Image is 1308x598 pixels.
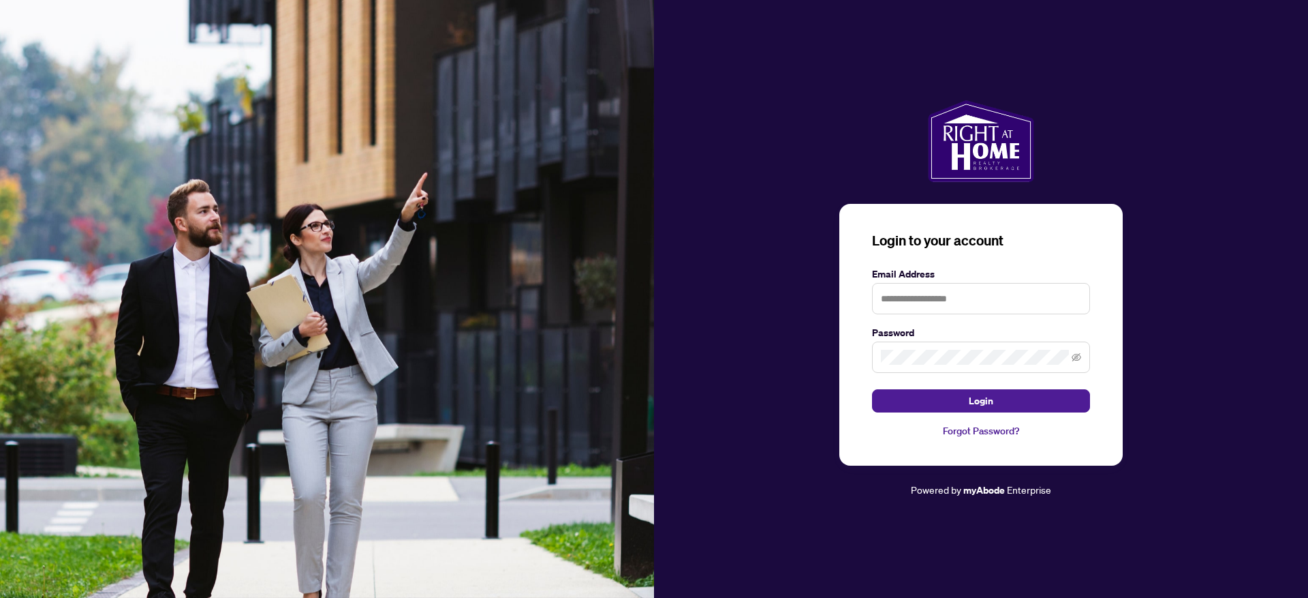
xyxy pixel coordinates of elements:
label: Email Address [872,267,1090,282]
h3: Login to your account [872,231,1090,250]
a: myAbode [963,483,1005,498]
img: ma-logo [928,100,1033,182]
span: Login [969,390,993,412]
label: Password [872,325,1090,340]
span: Powered by [911,483,961,496]
span: Enterprise [1007,483,1051,496]
a: Forgot Password? [872,423,1090,438]
span: eye-invisible [1072,353,1081,362]
button: Login [872,389,1090,413]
